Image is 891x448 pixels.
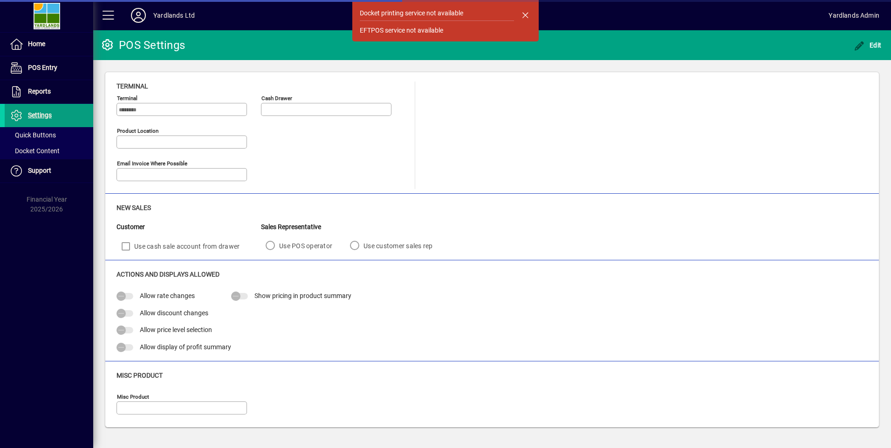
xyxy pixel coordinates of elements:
[5,143,93,159] a: Docket Content
[117,394,149,400] mat-label: Misc Product
[117,128,158,134] mat-label: Product location
[140,292,195,299] span: Allow rate changes
[5,56,93,80] a: POS Entry
[254,292,351,299] span: Show pricing in product summary
[829,8,879,23] div: Yardlands Admin
[117,160,187,167] mat-label: Email Invoice where possible
[5,159,93,183] a: Support
[117,82,148,90] span: Terminal
[153,8,195,23] div: Yardlands Ltd
[28,167,51,174] span: Support
[28,111,52,119] span: Settings
[261,222,446,232] div: Sales Representative
[195,8,829,23] span: [DATE] 08:36
[140,343,231,351] span: Allow display of profit summary
[117,222,261,232] div: Customer
[5,127,93,143] a: Quick Buttons
[117,372,163,379] span: Misc Product
[9,147,60,155] span: Docket Content
[9,131,56,139] span: Quick Buttons
[28,40,45,48] span: Home
[261,95,292,102] mat-label: Cash Drawer
[100,38,185,53] div: POS Settings
[117,204,151,211] span: New Sales
[360,26,443,35] div: EFTPOS service not available
[117,271,219,278] span: Actions and Displays Allowed
[5,80,93,103] a: Reports
[28,88,51,95] span: Reports
[851,37,884,54] button: Edit
[117,95,137,102] mat-label: Terminal
[5,33,93,56] a: Home
[140,326,212,333] span: Allow price level selection
[854,41,882,49] span: Edit
[123,7,153,24] button: Profile
[28,64,57,71] span: POS Entry
[140,309,208,317] span: Allow discount changes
